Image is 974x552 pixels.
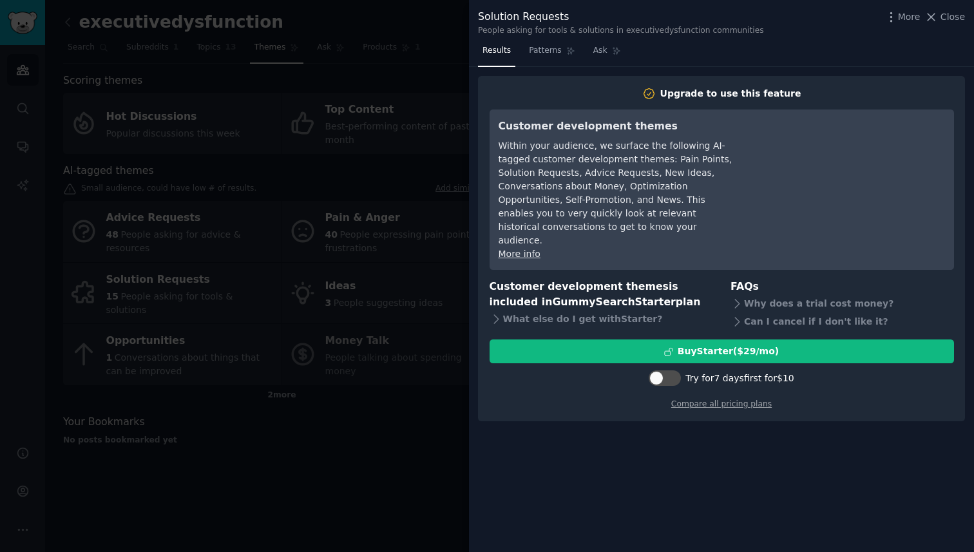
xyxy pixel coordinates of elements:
a: Results [478,41,515,67]
div: Upgrade to use this feature [660,87,801,100]
span: Ask [593,45,607,57]
span: Results [482,45,511,57]
span: Patterns [529,45,561,57]
div: Why does a trial cost money? [730,294,954,312]
button: BuyStarter($29/mo) [490,339,954,363]
span: Close [941,10,965,24]
div: Buy Starter ($ 29 /mo ) [678,345,779,358]
div: Solution Requests [478,9,764,25]
div: Within your audience, we surface the following AI-tagged customer development themes: Pain Points... [499,139,734,247]
div: People asking for tools & solutions in executivedysfunction communities [478,25,764,37]
div: Try for 7 days first for $10 [685,372,794,385]
a: More info [499,249,540,259]
span: More [898,10,921,24]
h3: Customer development themes is included in plan [490,279,713,310]
a: Compare all pricing plans [671,399,772,408]
a: Ask [589,41,625,67]
a: Patterns [524,41,579,67]
button: More [884,10,921,24]
div: What else do I get with Starter ? [490,310,713,328]
h3: FAQs [730,279,954,295]
div: Can I cancel if I don't like it? [730,312,954,330]
iframe: YouTube video player [752,119,945,215]
span: GummySearch Starter [552,296,675,308]
h3: Customer development themes [499,119,734,135]
button: Close [924,10,965,24]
